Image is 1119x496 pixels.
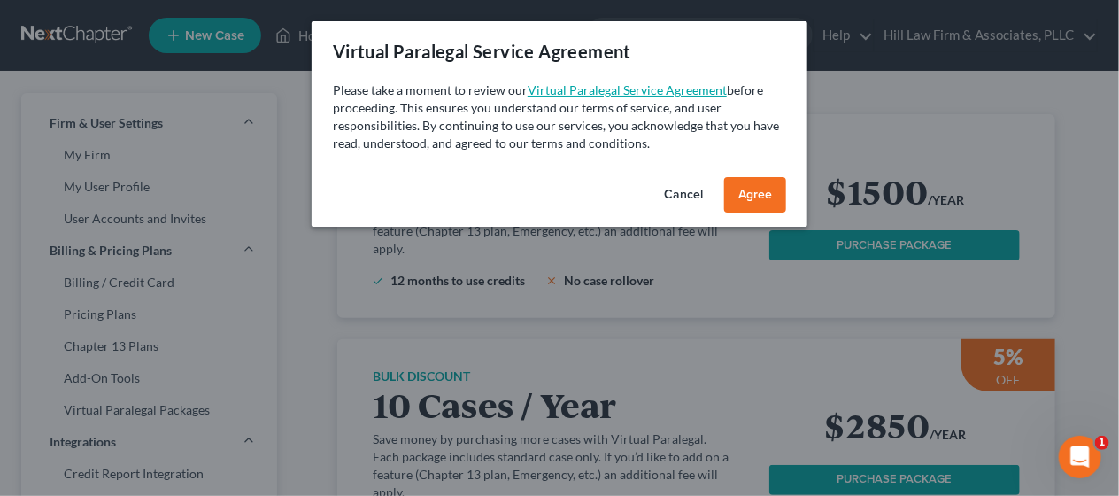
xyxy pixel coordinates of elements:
[738,187,772,202] span: Agree
[1059,436,1101,478] iframe: Intercom live chat
[1095,436,1109,450] span: 1
[528,82,727,97] a: Virtual Paralegal Service Agreement
[650,177,717,213] button: Cancel
[333,39,631,64] div: Virtual Paralegal Service Agreement
[333,81,786,152] p: Please take a moment to review our before proceeding. This ensures you understand our terms of se...
[724,177,786,213] button: Agree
